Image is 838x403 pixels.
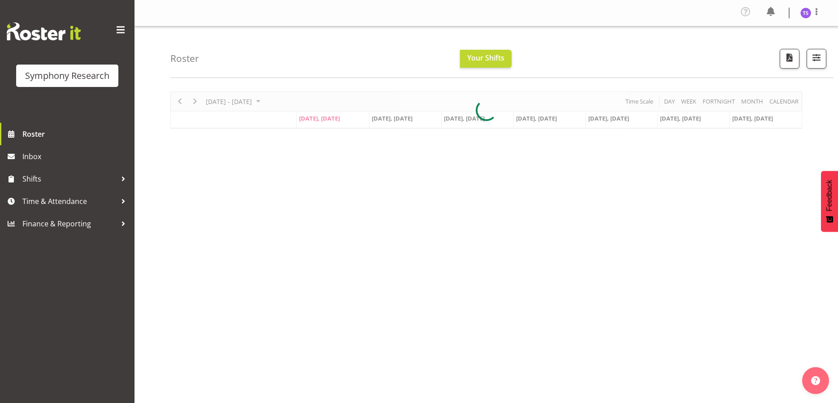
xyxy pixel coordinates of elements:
[800,8,811,18] img: theresa-smith5660.jpg
[807,49,826,69] button: Filter Shifts
[22,127,130,141] span: Roster
[7,22,81,40] img: Rosterit website logo
[811,376,820,385] img: help-xxl-2.png
[460,50,512,68] button: Your Shifts
[170,53,199,64] h4: Roster
[22,195,117,208] span: Time & Attendance
[780,49,799,69] button: Download a PDF of the roster according to the set date range.
[22,150,130,163] span: Inbox
[22,217,117,230] span: Finance & Reporting
[467,53,504,63] span: Your Shifts
[821,171,838,232] button: Feedback - Show survey
[825,180,834,211] span: Feedback
[25,69,109,82] div: Symphony Research
[22,172,117,186] span: Shifts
